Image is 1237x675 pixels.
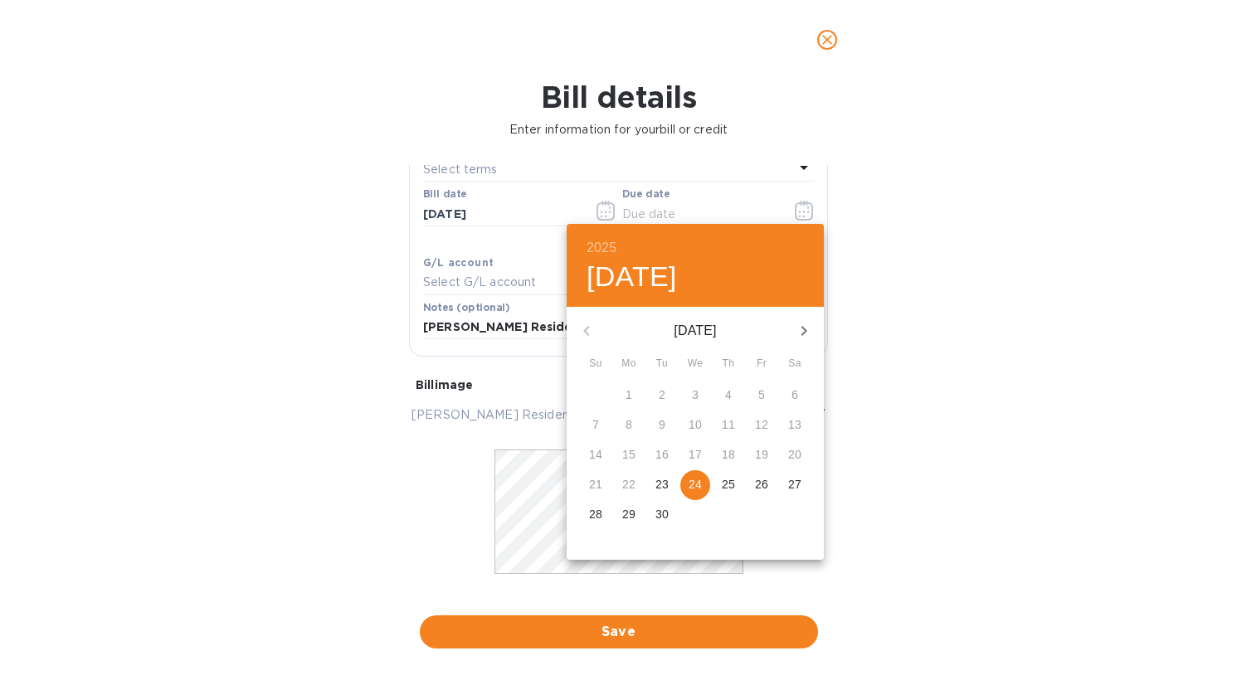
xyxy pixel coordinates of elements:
p: 27 [788,476,801,493]
button: [DATE] [587,260,677,294]
p: 28 [589,506,602,522]
span: Fr [747,356,777,372]
span: Su [581,356,611,372]
p: 26 [755,476,768,493]
button: 24 [680,470,710,500]
p: 29 [622,506,636,522]
span: Th [713,356,743,372]
p: [DATE] [606,321,784,341]
p: 24 [689,476,702,493]
button: 29 [614,500,644,530]
button: 2025 [587,236,616,260]
button: 25 [713,470,743,500]
button: 26 [747,470,777,500]
span: We [680,356,710,372]
span: Tu [647,356,677,372]
p: 30 [655,506,669,522]
button: 27 [780,470,810,500]
p: 23 [655,476,669,493]
p: 25 [722,476,735,493]
span: Mo [614,356,644,372]
button: 23 [647,470,677,500]
button: 30 [647,500,677,530]
span: Sa [780,356,810,372]
button: 28 [581,500,611,530]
